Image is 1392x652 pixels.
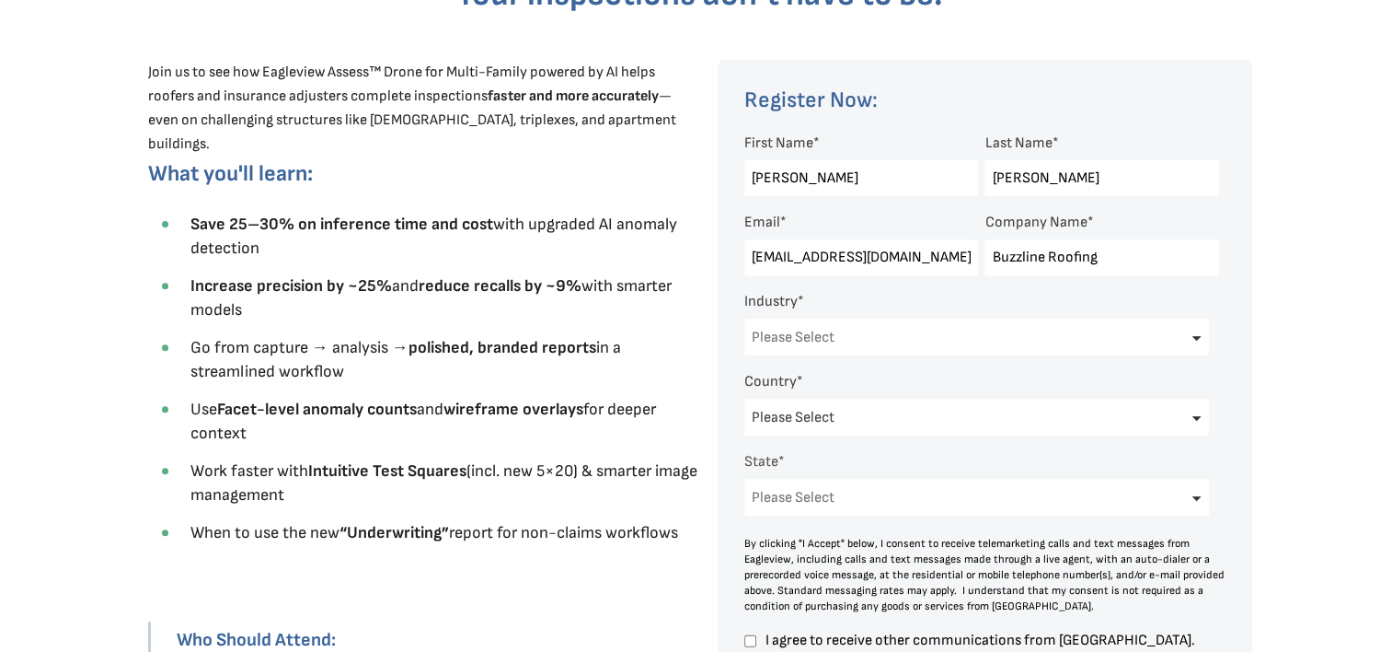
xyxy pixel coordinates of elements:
[744,87,878,113] span: Register Now:
[744,453,778,471] span: State
[984,134,1052,152] span: Last Name
[308,461,466,481] strong: Intuitive Test Squares
[177,629,336,651] strong: Who Should Attend:
[190,523,678,542] span: When to use the new report for non-claims workflows
[148,160,313,187] span: What you'll learn:
[190,461,697,505] span: Work faster with (incl. new 5×20) & smarter image management
[744,293,798,310] span: Industry
[190,276,672,320] span: and with smarter models
[190,215,677,258] span: with upgraded AI anomaly detection
[339,523,449,542] strong: “Underwriting”
[744,373,797,390] span: Country
[763,633,1219,648] span: I agree to receive other communications from [GEOGRAPHIC_DATA].
[190,338,621,381] span: Go from capture → analysis → in a streamlined workflow
[984,214,1087,231] span: Company Name
[148,64,676,153] span: Join us to see how Eagleview Assess™ Drone for Multi-Family powered by AI helps roofers and insur...
[190,276,392,296] strong: Increase precision by ~25%
[488,87,659,105] strong: faster and more accurately
[744,633,756,649] input: I agree to receive other communications from [GEOGRAPHIC_DATA].
[190,400,656,443] span: Use and for deeper context
[190,215,493,234] strong: Save 25–30% on inference time and cost
[408,338,596,357] strong: polished, branded reports
[744,214,780,231] span: Email
[217,400,417,419] strong: Facet-level anomaly counts
[419,276,581,296] strong: reduce recalls by ~9%
[443,400,583,419] strong: wireframe overlays
[744,536,1226,614] div: By clicking "I Accept" below, I consent to receive telemarketing calls and text messages from Eag...
[744,134,813,152] span: First Name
